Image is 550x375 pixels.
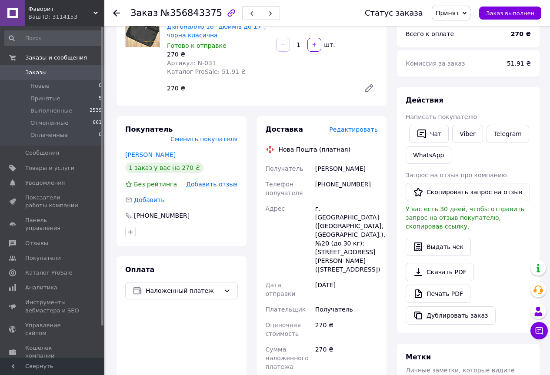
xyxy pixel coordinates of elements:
span: Редактировать [329,126,378,133]
span: Управление сайтом [25,322,80,337]
button: Заказ выполнен [479,7,541,20]
span: Заказы и сообщения [25,54,87,62]
span: Новые [30,82,50,90]
div: Получатель [313,302,380,317]
span: Отзывы [25,239,48,247]
span: Заказ [130,8,158,18]
span: 51.91 ₴ [507,60,531,67]
span: 0 [99,131,102,139]
span: Оплаченные [30,131,68,139]
input: Поиск [4,30,103,46]
div: [PHONE_NUMBER] [133,211,190,220]
b: 270 ₴ [511,30,531,37]
button: Чат [409,125,449,143]
button: Чат с покупателем [530,322,548,339]
div: [DATE] [313,277,380,302]
a: Редактировать [360,80,378,97]
span: Дата отправки [266,282,296,297]
span: Артикул: N-031 [167,60,216,66]
div: 270 ₴ [167,50,269,59]
span: Без рейтинга [134,181,177,188]
span: Адрес [266,205,285,212]
button: Скопировать запрос на отзыв [406,183,530,201]
span: №356843375 [160,8,222,18]
div: Нова Пошта (платная) [277,145,353,154]
img: Сумка для ноутбука з діагоналлю 16" дюймів до 17", чорна класична [126,15,160,46]
span: Написать покупателю [406,113,477,120]
span: Инструменты вебмастера и SEO [25,299,80,314]
span: Товары и услуги [25,164,74,172]
span: Уведомления [25,179,65,187]
a: WhatsApp [406,146,451,164]
span: Запрос на отзыв про компанию [406,172,507,179]
span: Получатель [266,165,303,172]
span: Комиссия за заказ [406,60,465,67]
div: Статус заказа [365,9,423,17]
div: Вернуться назад [113,9,120,17]
span: Оплата [125,265,154,274]
span: Принят [436,10,459,17]
span: Сумма наложенного платежа [266,346,309,370]
span: Метки [406,353,431,361]
div: 270 ₴ [163,82,357,94]
div: 270 ₴ [313,317,380,342]
span: У вас есть 30 дней, чтобы отправить запрос на отзыв покупателю, скопировав ссылку. [406,206,524,230]
span: 2539 [90,107,102,115]
a: Скачать PDF [406,263,474,281]
span: Заказы [25,69,47,76]
span: Готово к отправке [167,42,227,49]
a: Сумка для ноутбука з діагоналлю 16" дюймів до 17", чорна класична [167,14,266,39]
span: Покупатель [125,125,173,133]
span: Оценочная стоимость [266,322,301,337]
span: Добавить отзыв [186,181,237,188]
span: Панель управления [25,216,80,232]
a: Telegram [487,125,529,143]
span: Показатели работы компании [25,194,80,209]
span: Фаворит [28,5,93,13]
div: г. [GEOGRAPHIC_DATA] ([GEOGRAPHIC_DATA], [GEOGRAPHIC_DATA].), №20 (до 30 кг): [STREET_ADDRESS][PE... [313,201,380,277]
a: Viber [452,125,483,143]
a: [PERSON_NAME] [125,151,176,158]
span: Действия [406,96,443,104]
span: 0 [99,82,102,90]
span: Покупатели [25,254,61,262]
div: Ваш ID: 3114153 [28,13,104,21]
span: 5 [99,95,102,103]
span: Принятые [30,95,60,103]
span: Каталог ProSale [25,269,72,277]
span: Всего к оплате [406,30,454,37]
div: 1 заказ у вас на 270 ₴ [125,163,203,173]
span: 661 [93,119,102,127]
span: Заказ выполнен [486,10,534,17]
div: [PERSON_NAME] [313,161,380,176]
span: Плательщик [266,306,306,313]
span: Добавить [134,196,164,203]
span: Выполненные [30,107,72,115]
span: Аналитика [25,284,57,292]
span: Телефон получателя [266,181,303,196]
span: Доставка [266,125,303,133]
button: Выдать чек [406,238,471,256]
span: Сообщения [25,149,59,157]
span: Отмененные [30,119,68,127]
div: шт. [322,40,336,49]
span: Кошелек компании [25,344,80,360]
a: Печать PDF [406,285,470,303]
span: Наложенный платеж [146,286,220,295]
span: Сменить покупателя [170,136,237,143]
span: Каталог ProSale: 51.91 ₴ [167,68,246,75]
div: 270 ₴ [313,342,380,375]
div: [PHONE_NUMBER] [313,176,380,201]
button: Дублировать заказ [406,306,496,325]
